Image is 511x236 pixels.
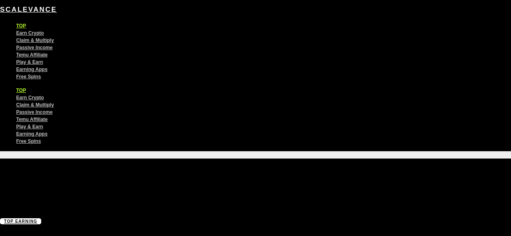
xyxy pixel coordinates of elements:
a: Passive Income [16,109,53,115]
a: Temu Affiliate [16,52,48,58]
span: TOP Earning [4,219,37,223]
a: Free Spins [16,138,41,144]
a: Earn Crypto [16,30,44,36]
a: Earn Crypto [16,95,44,100]
a: Free Spins [16,74,41,79]
a: Claim & Multiply [16,38,54,43]
a: TOP [16,23,26,29]
a: Play & Earn [16,124,43,129]
a: TOP [16,88,26,93]
a: Claim & Multiply [16,102,54,108]
a: Play & Earn [16,59,43,65]
a: Earning Apps [16,131,48,137]
a: Passive Income [16,45,53,50]
a: Earning Apps [16,67,48,72]
a: Temu Affiliate [16,117,48,122]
